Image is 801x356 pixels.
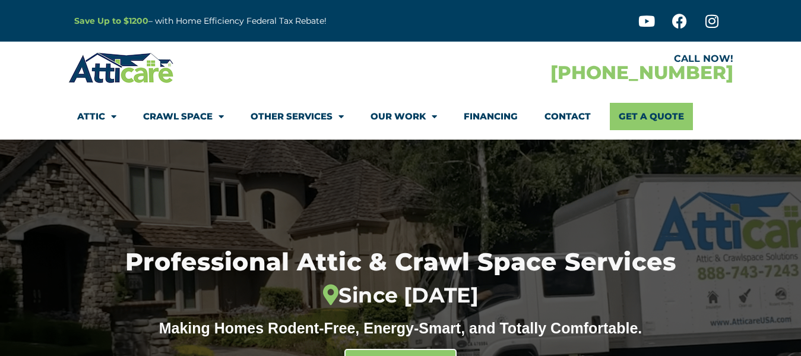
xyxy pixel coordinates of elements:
a: Other Services [251,103,344,130]
a: Financing [464,103,518,130]
p: – with Home Efficiency Federal Tax Rebate! [74,14,459,28]
div: CALL NOW! [401,54,733,64]
div: Making Homes Rodent-Free, Energy-Smart, and Totally Comfortable. [137,319,665,337]
a: Attic [77,103,116,130]
a: Save Up to $1200 [74,15,148,26]
a: Crawl Space [143,103,224,130]
a: Our Work [371,103,437,130]
div: Since [DATE] [69,283,733,308]
h1: Professional Attic & Crawl Space Services [69,250,733,308]
nav: Menu [77,103,724,130]
a: Contact [544,103,591,130]
a: Get A Quote [610,103,693,130]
